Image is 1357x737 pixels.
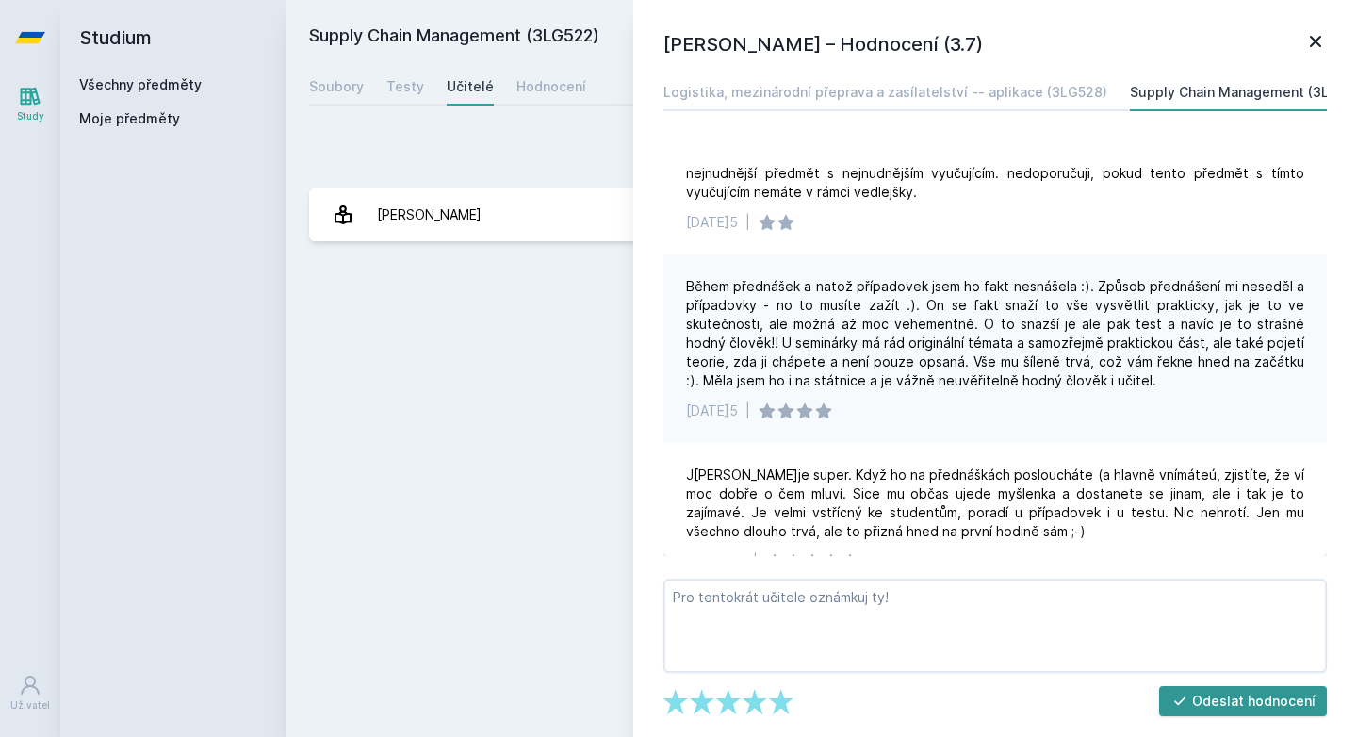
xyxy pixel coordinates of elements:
div: Hodnocení [516,77,586,96]
div: Učitelé [447,77,494,96]
a: Testy [386,68,424,106]
div: nejnudnější předmět s nejnudnějším vyučujícím. nedoporučuji, pokud tento předmět s tímto vyučujíc... [686,164,1304,202]
div: [PERSON_NAME] [377,196,482,234]
div: Soubory [309,77,364,96]
a: [PERSON_NAME] 7 hodnocení 3.7 [309,188,1334,241]
a: Učitelé [447,68,494,106]
div: [DATE]5 [686,213,738,232]
a: Všechny předměty [79,76,202,92]
a: Uživatel [4,664,57,722]
div: | [745,213,750,232]
div: Uživatel [10,698,50,712]
a: Hodnocení [516,68,586,106]
h2: Supply Chain Management (3LG522) [309,23,1123,53]
a: Study [4,75,57,133]
div: Study [17,109,44,123]
span: Moje předměty [79,109,180,128]
a: Soubory [309,68,364,106]
div: Testy [386,77,424,96]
